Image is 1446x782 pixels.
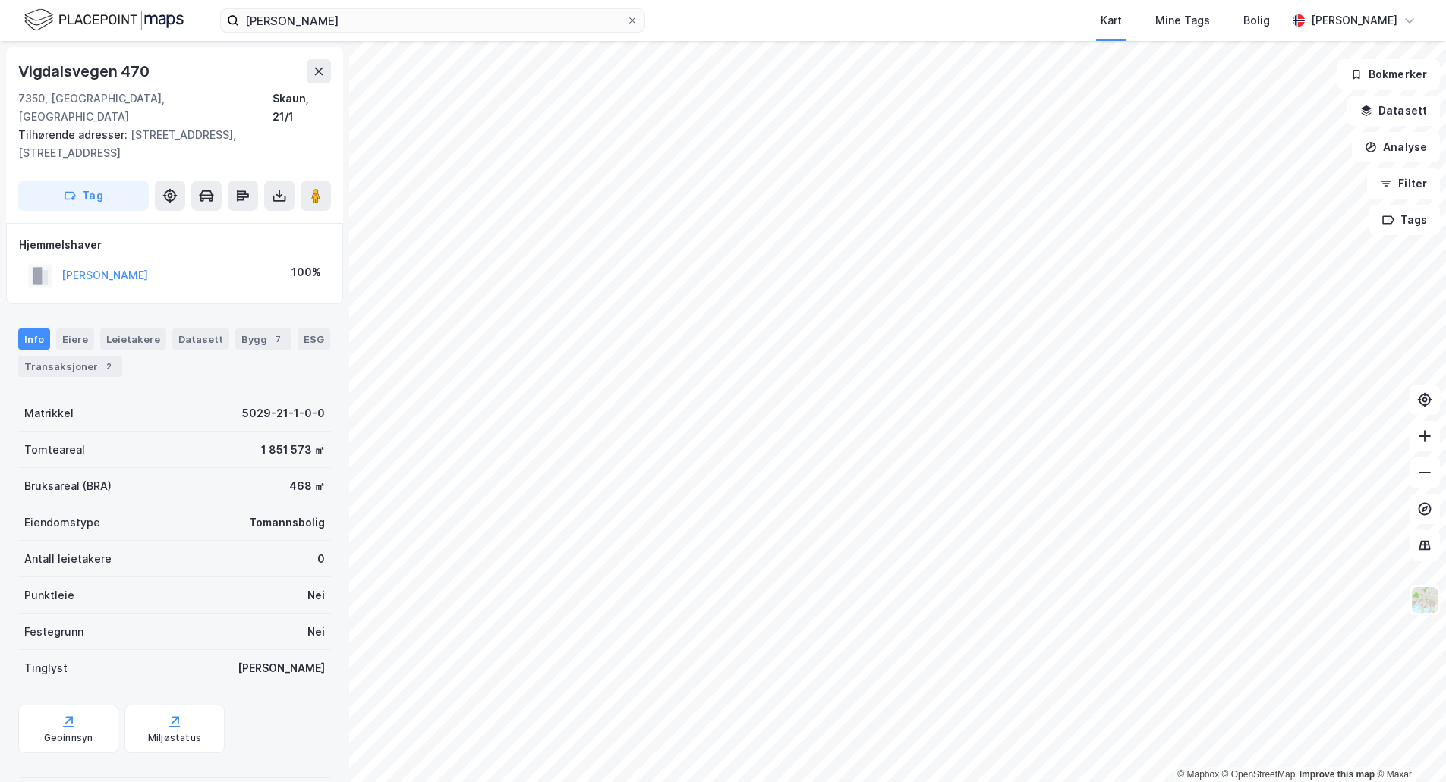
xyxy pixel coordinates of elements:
button: Analyse [1352,132,1440,162]
div: Tinglyst [24,659,68,677]
div: Punktleie [24,586,74,605]
div: 100% [291,263,321,281]
div: [PERSON_NAME] [1311,11,1397,30]
div: Vigdalsvegen 470 [18,59,153,83]
div: 7350, [GEOGRAPHIC_DATA], [GEOGRAPHIC_DATA] [18,90,273,126]
div: [PERSON_NAME] [238,659,325,677]
div: [STREET_ADDRESS], [STREET_ADDRESS] [18,126,319,162]
div: 5029-21-1-0-0 [242,404,325,422]
div: 0 [317,550,325,568]
button: Bokmerker [1337,59,1440,90]
div: Kart [1101,11,1122,30]
button: Tags [1369,205,1440,235]
input: Søk på adresse, matrikkel, gårdeiere, leietakere eller personer [239,9,626,32]
div: Leietakere [100,328,166,350]
div: Tomannsbolig [249,513,325,532]
div: ESG [298,328,330,350]
a: Improve this map [1300,769,1375,780]
div: 1 851 573 ㎡ [261,441,325,459]
div: Mine Tags [1155,11,1210,30]
div: Bygg [235,328,291,350]
div: Bolig [1243,11,1270,30]
div: Transaksjoner [18,356,122,377]
div: Skaun, 21/1 [273,90,331,126]
div: Tomteareal [24,441,85,459]
button: Datasett [1347,96,1440,126]
div: Miljøstatus [148,732,201,744]
div: Nei [307,623,325,641]
div: 2 [101,359,116,374]
img: logo.f888ab2527a4732fd821a326f86c7f29.svg [24,7,184,33]
div: Nei [307,586,325,605]
a: Mapbox [1177,769,1219,780]
div: Eiendomstype [24,513,100,532]
button: Tag [18,181,149,211]
div: 7 [270,331,285,347]
span: Tilhørende adresser: [18,128,131,141]
iframe: Chat Widget [1370,709,1446,782]
div: Eiere [56,328,94,350]
div: Info [18,328,50,350]
img: Z [1410,586,1439,614]
div: Datasett [172,328,229,350]
div: Kontrollprogram for chat [1370,709,1446,782]
div: Geoinnsyn [44,732,93,744]
a: OpenStreetMap [1222,769,1296,780]
div: Hjemmelshaver [19,236,330,254]
div: Antall leietakere [24,550,112,568]
div: 468 ㎡ [289,477,325,495]
div: Matrikkel [24,404,74,422]
div: Festegrunn [24,623,83,641]
div: Bruksareal (BRA) [24,477,112,495]
button: Filter [1367,168,1440,199]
